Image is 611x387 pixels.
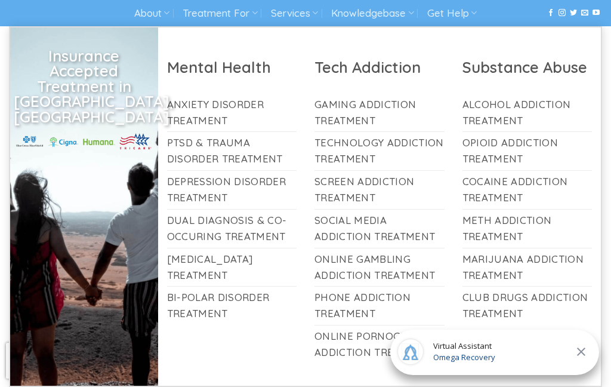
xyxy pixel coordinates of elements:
a: Marijuana Addiction Treatment [462,248,593,287]
a: About [134,2,169,24]
a: Opioid Addiction Treatment [462,132,593,170]
a: Follow on Twitter [570,9,577,17]
a: Services [271,2,318,24]
a: [MEDICAL_DATA] Treatment [167,248,297,287]
h2: Insurance Accepted Treatment in [GEOGRAPHIC_DATA], [GEOGRAPHIC_DATA] [14,48,154,125]
a: Screen Addiction Treatment [314,171,445,209]
a: PTSD & Trauma Disorder Treatment [167,132,297,170]
a: Social Media Addiction Treatment [314,210,445,248]
a: Follow on Instagram [558,9,566,17]
a: Send us an email [581,9,588,17]
iframe: reCAPTCHA [6,343,48,379]
a: Online Pornography Addiction Treatment [314,325,445,364]
a: Get Help [427,2,477,24]
a: Online Gambling Addiction Treatment [314,248,445,287]
a: Meth Addiction Treatment [462,210,593,248]
a: Dual Diagnosis & Co-Occuring Treatment [167,210,297,248]
a: Follow on Facebook [547,9,554,17]
a: Club Drugs Addiction Treatment [462,287,593,325]
h2: Tech Addiction [314,57,445,77]
a: Follow on YouTube [593,9,600,17]
a: Phone Addiction Treatment [314,287,445,325]
a: Treatment For [183,2,257,24]
a: Bi-Polar Disorder Treatment [167,287,297,325]
a: Cocaine Addiction Treatment [462,171,593,209]
a: Technology Addiction Treatment [314,132,445,170]
a: Alcohol Addiction Treatment [462,94,593,132]
h2: Substance Abuse [462,57,593,77]
a: Gaming Addiction Treatment [314,94,445,132]
a: Knowledgebase [331,2,413,24]
a: Anxiety Disorder Treatment [167,94,297,132]
h2: Mental Health [167,57,297,77]
a: Depression Disorder Treatment [167,171,297,209]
